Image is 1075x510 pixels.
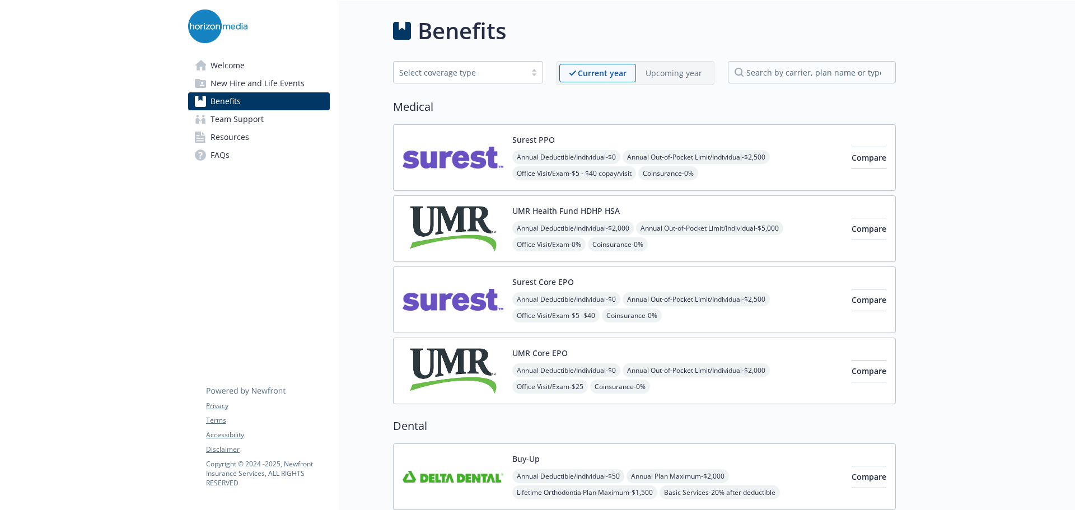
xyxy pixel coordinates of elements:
button: Surest PPO [512,134,555,146]
p: Copyright © 2024 - 2025 , Newfront Insurance Services, ALL RIGHTS RESERVED [206,459,329,488]
span: Annual Out-of-Pocket Limit/Individual - $2,500 [623,150,770,164]
button: Compare [852,289,886,311]
a: FAQs [188,146,330,164]
span: Compare [852,152,886,163]
span: Compare [852,223,886,234]
span: Lifetime Orthodontia Plan Maximum - $1,500 [512,485,657,499]
span: Annual Out-of-Pocket Limit/Individual - $2,000 [623,363,770,377]
a: Team Support [188,110,330,128]
span: Benefits [211,92,241,110]
span: Compare [852,366,886,376]
span: Annual Out-of-Pocket Limit/Individual - $2,500 [623,292,770,306]
span: Annual Deductible/Individual - $0 [512,292,620,306]
img: Surest carrier logo [403,276,503,324]
span: Coinsurance - 0% [602,308,662,322]
span: Coinsurance - 0% [588,237,648,251]
span: Annual Deductible/Individual - $2,000 [512,221,634,235]
img: Surest carrier logo [403,134,503,181]
button: Compare [852,360,886,382]
button: Compare [852,218,886,240]
a: Disclaimer [206,445,329,455]
span: Office Visit/Exam - $25 [512,380,588,394]
input: search by carrier, plan name or type [728,61,896,83]
span: New Hire and Life Events [211,74,305,92]
span: Annual Plan Maximum - $2,000 [627,469,729,483]
span: Compare [852,294,886,305]
div: Select coverage type [399,67,520,78]
span: Office Visit/Exam - 0% [512,237,586,251]
h2: Medical [393,99,896,115]
button: Buy-Up [512,453,540,465]
span: Annual Out-of-Pocket Limit/Individual - $5,000 [636,221,783,235]
span: Team Support [211,110,264,128]
p: Upcoming year [646,67,702,79]
a: Privacy [206,401,329,411]
span: Compare [852,471,886,482]
p: Current year [578,67,627,79]
a: Accessibility [206,430,329,440]
span: Coinsurance - 0% [590,380,650,394]
img: Delta Dental Insurance Company carrier logo [403,453,503,500]
a: Welcome [188,57,330,74]
h2: Dental [393,418,896,434]
span: Office Visit/Exam - $5 - $40 copay/visit [512,166,636,180]
img: UMR carrier logo [403,347,503,395]
span: Annual Deductible/Individual - $50 [512,469,624,483]
a: New Hire and Life Events [188,74,330,92]
button: UMR Core EPO [512,347,568,359]
span: Annual Deductible/Individual - $0 [512,363,620,377]
img: UMR carrier logo [403,205,503,252]
span: Basic Services - 20% after deductible [660,485,780,499]
span: Welcome [211,57,245,74]
a: Terms [206,415,329,425]
span: Annual Deductible/Individual - $0 [512,150,620,164]
h1: Benefits [418,14,506,48]
span: Office Visit/Exam - $5 -$40 [512,308,600,322]
a: Benefits [188,92,330,110]
button: Surest Core EPO [512,276,574,288]
a: Resources [188,128,330,146]
span: Resources [211,128,249,146]
button: Compare [852,466,886,488]
button: Compare [852,147,886,169]
span: Coinsurance - 0% [638,166,698,180]
button: UMR Health Fund HDHP HSA [512,205,620,217]
span: FAQs [211,146,230,164]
